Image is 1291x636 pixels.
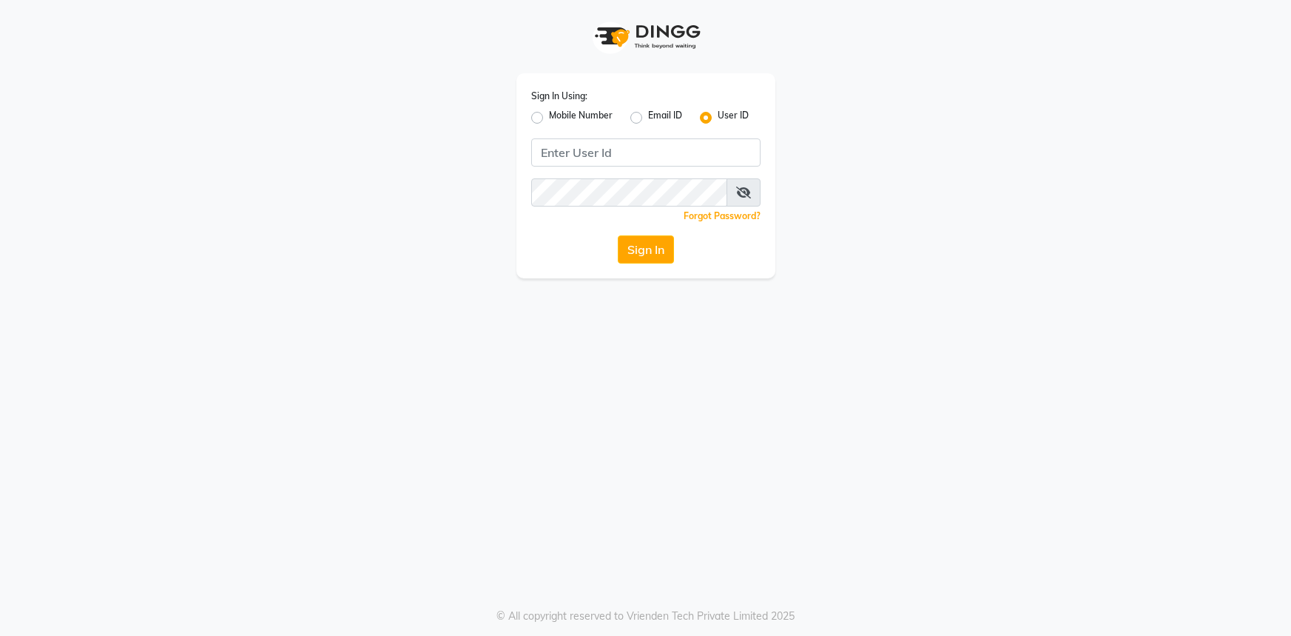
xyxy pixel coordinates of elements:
label: Email ID [648,109,682,127]
label: Mobile Number [549,109,613,127]
label: User ID [718,109,749,127]
input: Username [531,178,727,207]
label: Sign In Using: [531,90,587,103]
input: Username [531,138,761,167]
button: Sign In [618,235,674,264]
img: logo1.svg [587,15,705,58]
a: Forgot Password? [684,210,761,221]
